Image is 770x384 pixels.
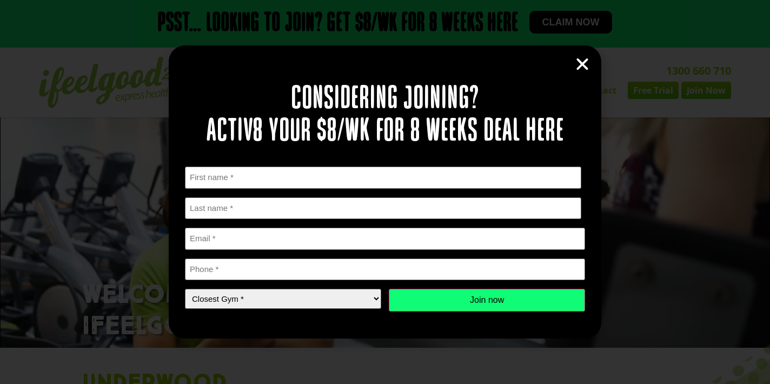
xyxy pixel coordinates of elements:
[185,259,585,281] input: Phone *
[574,56,590,72] a: Close
[389,289,585,312] input: Join now
[185,197,581,220] input: Last name *
[185,167,581,189] input: First name *
[185,83,585,148] h2: Considering joining? Activ8 your $8/wk for 8 weeks deal here
[185,228,585,250] input: Email *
